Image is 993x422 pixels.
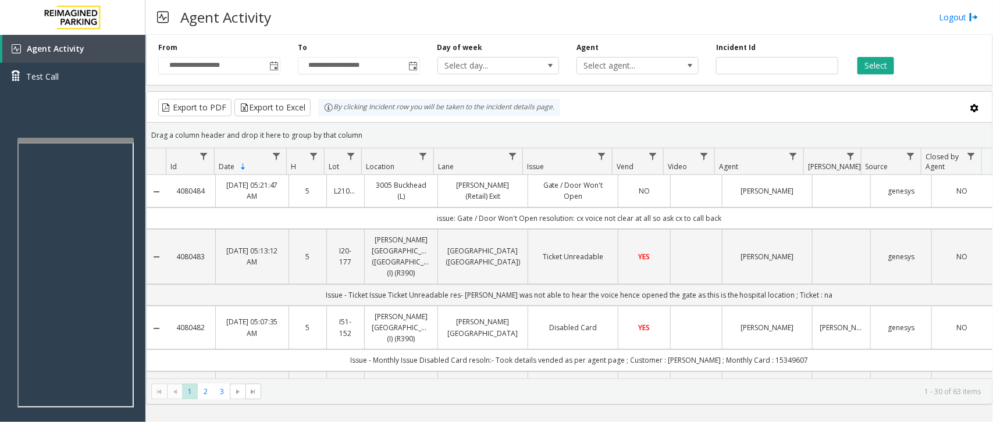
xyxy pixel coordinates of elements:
a: 4080482 [173,322,208,333]
span: Test Call [26,70,59,83]
a: [DATE] 05:13:12 AM [223,245,282,267]
img: 'icon' [12,44,21,53]
a: genesys [878,251,924,262]
a: [PERSON_NAME] [820,322,863,333]
a: Ticket Unreadable [535,251,611,262]
span: Go to the last page [248,387,258,396]
span: NO [639,186,650,196]
span: Location [366,162,394,171]
img: logout [969,11,978,23]
a: 4080483 [173,251,208,262]
span: Toggle popup [267,58,280,74]
span: Vend [617,162,633,171]
label: Agent [576,42,599,53]
a: NO [939,185,985,196]
span: Date [219,162,234,171]
span: YES [639,323,650,332]
button: Export to PDF [158,99,232,116]
a: [PERSON_NAME] [729,251,805,262]
img: infoIcon.svg [324,103,333,112]
a: Disabled Card [535,322,611,333]
span: Go to the next page [233,387,243,396]
a: 5 [296,322,319,333]
a: [GEOGRAPHIC_DATA] ([GEOGRAPHIC_DATA]) [445,245,521,267]
a: Issue Filter Menu [594,148,610,164]
a: Gate / Door Won't Open [535,180,611,202]
span: [PERSON_NAME] [808,162,861,171]
span: Lane [438,162,454,171]
span: Video [668,162,687,171]
a: Collapse Details [147,324,166,333]
a: [PERSON_NAME] (Retail) Exit [445,180,521,202]
a: NO [939,322,985,333]
a: 5 [296,185,319,196]
a: 5 [296,251,319,262]
td: Issue - Monthly Issue Disabled Card resoln:- Took details vended as per agent page ; Customer : [... [166,349,992,371]
a: 3005 Buckhead (L) [372,180,430,202]
a: Source Filter Menu [903,148,919,164]
a: [PERSON_NAME] [729,322,805,333]
a: Lot Filter Menu [343,148,359,164]
a: [PERSON_NAME][GEOGRAPHIC_DATA] (I) (R390) [372,311,430,345]
div: Data table [147,148,992,378]
a: Location Filter Menu [415,148,431,164]
span: Lot [329,162,339,171]
span: Go to the next page [230,384,245,400]
h3: Agent Activity [175,3,277,31]
a: H Filter Menu [305,148,321,164]
a: Parker Filter Menu [843,148,859,164]
kendo-pager-info: 1 - 30 of 63 items [268,387,981,396]
span: Go to the last page [245,384,261,400]
a: Closed by Agent Filter Menu [963,148,979,164]
span: Source [866,162,888,171]
a: genesys [878,185,924,196]
span: Page 3 [214,384,230,399]
span: Page 1 [182,384,198,399]
a: Lane Filter Menu [504,148,520,164]
span: Toggle popup [407,58,419,74]
a: L21082601 [334,185,357,196]
label: From [158,42,177,53]
a: Americas Mart - Building 2 (AMB2) (L)(PJ) [372,377,430,410]
div: Drag a column header and drop it here to group by that column [147,125,992,145]
span: Page 2 [198,384,213,399]
span: Sortable [239,162,248,171]
span: Agent [719,162,738,171]
img: pageIcon [157,3,169,31]
span: Id [170,162,177,171]
a: Collapse Details [147,252,166,262]
a: YES [625,322,663,333]
a: Date Filter Menu [268,148,284,164]
span: NO [956,252,967,262]
a: Video Filter Menu [696,148,712,164]
td: issue: Gate / Door Won't Open resolution: cx voice not clear at all so ask cx to call back [166,208,992,229]
a: 4080484 [173,185,208,196]
a: [PERSON_NAME][GEOGRAPHIC_DATA] [445,316,521,338]
a: [DATE] 05:21:47 AM [223,180,282,202]
td: Issue - Ticket Issue Ticket Unreadable res- [PERSON_NAME] was not able to hear the voice hence op... [166,284,992,306]
span: Agent Activity [27,43,84,54]
label: Day of week [437,42,483,53]
span: NO [956,186,967,196]
span: YES [639,252,650,262]
a: [PERSON_NAME][GEOGRAPHIC_DATA] ([GEOGRAPHIC_DATA]) (I) (R390) [372,234,430,279]
a: I51-152 [334,316,357,338]
a: [PERSON_NAME] [729,185,805,196]
a: [DATE] 05:07:35 AM [223,316,282,338]
span: H [291,162,297,171]
a: Logout [939,11,978,23]
button: Select [857,57,894,74]
label: To [298,42,307,53]
a: Collapse Details [147,187,166,196]
span: Issue [528,162,544,171]
a: NO [939,251,985,262]
span: Select day... [438,58,535,74]
a: YES [625,251,663,262]
a: NO [625,185,663,196]
button: Export to Excel [234,99,311,116]
a: Id Filter Menu [196,148,212,164]
span: Select agent... [577,58,674,74]
a: Vend Filter Menu [645,148,661,164]
div: By clicking Incident row you will be taken to the incident details page. [318,99,560,116]
a: Agent Activity [2,35,145,63]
